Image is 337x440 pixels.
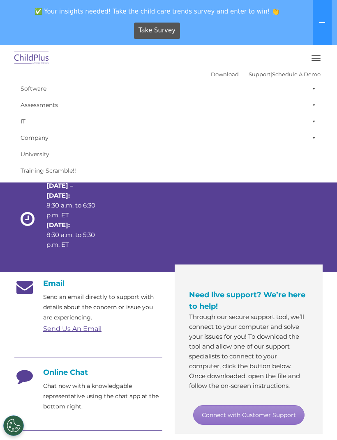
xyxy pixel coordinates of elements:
a: University [16,146,321,162]
p: Send an email directly to support with details about the concern or issue you are experiencing. [43,292,162,323]
img: ChildPlus by Procare Solutions [12,49,51,68]
p: 8:30 a.m. to 6:30 p.m. ET 8:30 a.m. to 5:30 p.m. ET [46,181,96,250]
span: ✅ Your insights needed! Take the child care trends survey and enter to win! 👏 [3,3,311,19]
font: | [211,71,321,78]
a: Schedule A Demo [272,71,321,78]
h4: Online Chat [14,368,162,377]
a: Support [249,71,270,78]
h4: Email [14,279,162,288]
a: Send Us An Email [43,325,102,333]
a: Download [211,71,239,78]
a: Assessments [16,97,321,113]
a: Software [16,80,321,97]
a: Take Survey [134,23,180,39]
span: Need live support? We’re here to help! [189,290,305,311]
p: Through our secure support tool, we’ll connect to your computer and solve your issues for you! To... [189,312,308,391]
a: Company [16,130,321,146]
span: Take Survey [138,23,175,38]
button: Cookies Settings [3,415,24,436]
a: Connect with Customer Support [193,405,305,425]
a: IT [16,113,321,130]
strong: [DATE]: [46,221,70,229]
p: Chat now with a knowledgable representative using the chat app at the bottom right. [43,381,162,412]
a: Training Scramble!! [16,162,321,179]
